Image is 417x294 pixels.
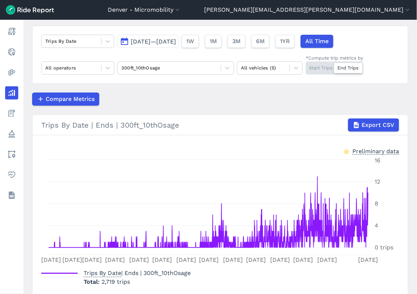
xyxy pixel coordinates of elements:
tspan: [DATE] [129,256,149,263]
tspan: [DATE] [176,256,196,263]
a: Report [5,25,18,38]
div: Preliminary data [352,147,399,155]
span: Compare Metrics [46,95,95,103]
tspan: [DATE] [199,256,219,263]
tspan: 4 [375,222,378,229]
button: All Time [301,35,333,48]
tspan: [DATE] [293,256,313,263]
tspan: 8 [375,200,378,207]
a: Fees [5,107,18,120]
button: 3M [227,35,245,48]
span: 2,719 trips [102,278,130,285]
tspan: 0 trips [375,244,393,251]
tspan: 16 [375,157,380,164]
a: Analyze [5,86,18,99]
div: Trips By Date | Ends | 300ft_10thOsage [41,118,399,132]
span: 1M [210,37,217,46]
span: 6M [256,37,265,46]
a: Health [5,168,18,181]
span: 1W [186,37,194,46]
tspan: [DATE] [223,256,243,263]
button: Denver - Micromobility [108,5,181,14]
tspan: [DATE] [246,256,266,263]
button: Compare Metrics [32,93,99,106]
button: Export CSV [348,118,399,132]
span: All Time [305,37,329,46]
tspan: [DATE] [152,256,172,263]
tspan: [DATE] [317,256,337,263]
span: Export CSV [361,121,394,129]
a: Heatmaps [5,66,18,79]
span: 3M [232,37,241,46]
span: | Ends | 300ft_10thOsage [84,269,191,276]
button: 1W [181,35,199,48]
button: 1YR [275,35,295,48]
a: Areas [5,148,18,161]
span: Trips By Date [84,267,121,277]
button: [PERSON_NAME][EMAIL_ADDRESS][PERSON_NAME][DOMAIN_NAME] [204,5,411,14]
tspan: [DATE] [358,256,378,263]
a: Realtime [5,45,18,59]
span: Total [84,278,102,285]
tspan: [DATE] [270,256,290,263]
tspan: [DATE] [82,256,102,263]
tspan: [DATE] [41,256,61,263]
button: [DATE]—[DATE] [117,35,179,48]
tspan: 12 [375,178,380,185]
a: Policy [5,127,18,140]
a: Datasets [5,189,18,202]
span: 1YR [280,37,290,46]
img: Ride Report [6,5,54,15]
button: 6M [251,35,269,48]
tspan: [DATE] [105,256,125,263]
tspan: [DATE] [63,256,83,263]
span: [DATE]—[DATE] [131,38,176,45]
button: 1M [205,35,222,48]
div: *Compute trip metrics by [306,54,363,61]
